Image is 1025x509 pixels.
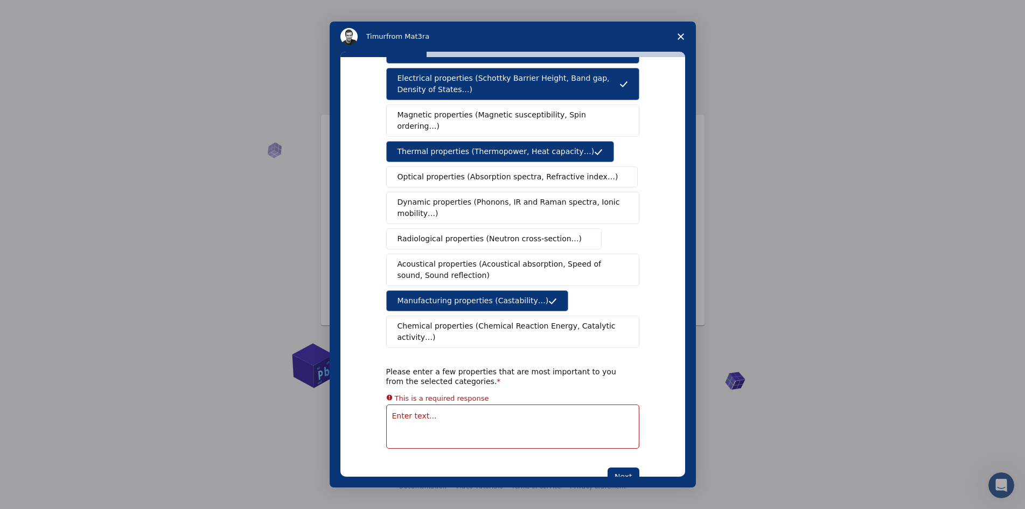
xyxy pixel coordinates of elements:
[398,146,595,157] span: Thermal properties (Thermopower, Heat capacity…)
[398,171,618,183] span: Optical properties (Absorption spectra, Refractive index…)
[386,367,623,386] div: Please enter a few properties that are most important to you from the selected categories.
[366,32,386,40] span: Timur
[386,228,602,249] button: Radiological properties (Neutron cross-section…)
[386,290,569,311] button: Manufacturing properties (Castability…)
[386,166,638,187] button: Optical properties (Absorption spectra, Refractive index…)
[398,259,622,281] span: Acoustical properties (Acoustical absorption, Speed of sound, Sound reflection)
[398,109,620,132] span: Magnetic properties (Magnetic susceptibility, Spin ordering…)
[386,405,639,449] textarea: Enter text...
[608,468,639,486] button: Next
[386,32,429,40] span: from Mat3ra
[386,254,639,286] button: Acoustical properties (Acoustical absorption, Speed of sound, Sound reflection)
[22,8,60,17] span: Support
[386,316,639,348] button: Chemical properties (Chemical Reaction Energy, Catalytic activity…)
[395,392,489,404] div: This is a required response
[398,233,582,245] span: Radiological properties (Neutron cross-section…)
[386,68,639,100] button: Electrical properties (Schottky Barrier Height, Band gap, Density of States…)
[386,192,639,224] button: Dynamic properties (Phonons, IR and Raman spectra, Ionic mobility…)
[666,22,696,52] span: Close survey
[398,295,549,306] span: Manufacturing properties (Castability…)
[398,197,621,219] span: Dynamic properties (Phonons, IR and Raman spectra, Ionic mobility…)
[386,104,639,137] button: Magnetic properties (Magnetic susceptibility, Spin ordering…)
[386,141,615,162] button: Thermal properties (Thermopower, Heat capacity…)
[340,28,358,45] img: Profile image for Timur
[398,320,620,343] span: Chemical properties (Chemical Reaction Energy, Catalytic activity…)
[398,73,619,95] span: Electrical properties (Schottky Barrier Height, Band gap, Density of States…)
